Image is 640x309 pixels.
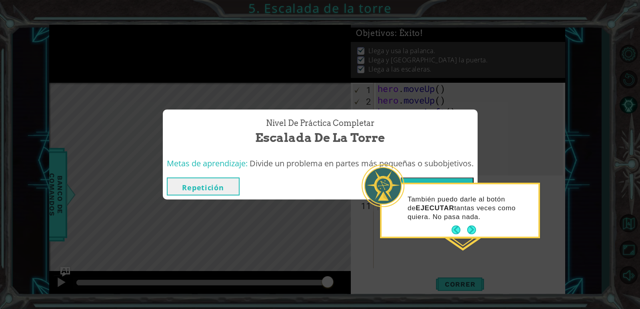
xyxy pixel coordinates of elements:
span: Metas de aprendizaje: [167,158,248,169]
p: También puedo darle al botón de tantas veces como quiera. No pasa nada. [408,195,533,221]
span: Nivel de Práctica Completar [266,118,374,129]
button: Repetición [167,177,240,195]
button: Back [452,225,467,234]
span: Divide un problema en partes más pequeñas o subobjetivos. [250,158,474,169]
strong: EJECUTAR [416,204,454,212]
button: Next [467,225,476,234]
button: Siguiente [401,177,474,195]
span: Escalada de la torre [255,129,385,146]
